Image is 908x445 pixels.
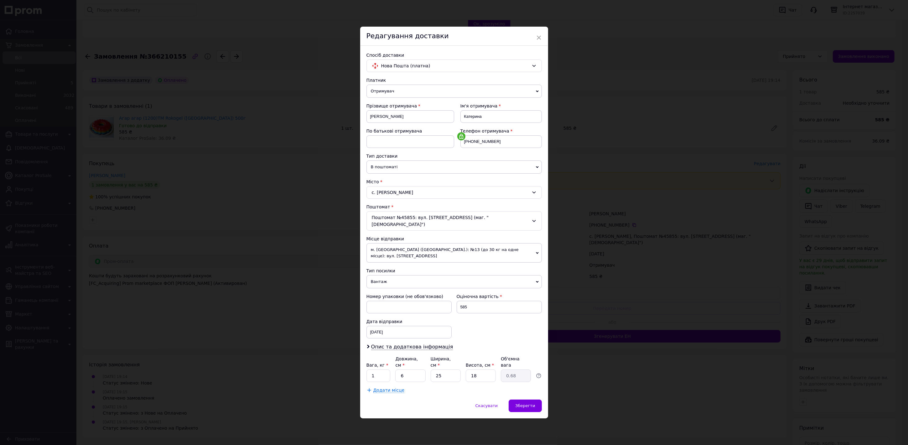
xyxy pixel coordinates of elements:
[366,318,452,325] div: Дата відправки
[366,268,395,273] span: Тип посилки
[366,204,542,210] div: Поштомат
[457,293,542,300] div: Оціночна вартість
[460,128,509,133] span: Телефон отримувача
[366,52,542,58] div: Спосіб доставки
[366,85,542,98] span: Отримувач
[360,27,548,46] div: Редагування доставки
[431,356,451,368] label: Ширина, см
[366,293,452,300] div: Номер упаковки (не обов'язково)
[366,243,542,263] span: м. [GEOGRAPHIC_DATA] ([GEOGRAPHIC_DATA].): №13 (до 30 кг на одне місце): вул. [STREET_ADDRESS]
[466,363,494,368] label: Висота, см
[366,211,542,231] div: Поштомат №45855: вул. [STREET_ADDRESS] (маг. "[DEMOGRAPHIC_DATA]")
[373,388,405,393] span: Додати місце
[366,154,398,159] span: Тип доставки
[366,160,542,174] span: В поштоматі
[366,186,542,199] div: с. [PERSON_NAME]
[366,363,388,368] label: Вага, кг
[460,135,542,148] input: +380
[381,62,529,69] span: Нова Пошта (платна)
[366,78,386,83] span: Платник
[366,128,422,133] span: По батькові отримувача
[366,236,404,241] span: Місце відправки
[536,32,542,43] span: ×
[395,356,418,368] label: Довжина, см
[475,403,498,408] span: Скасувати
[515,403,535,408] span: Зберегти
[460,103,498,108] span: Ім'я отримувача
[501,356,531,368] div: Об'ємна вага
[366,103,417,108] span: Прізвище отримувача
[366,179,542,185] div: Місто
[366,275,542,288] span: Вантаж
[371,344,453,350] span: Опис та додаткова інформація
